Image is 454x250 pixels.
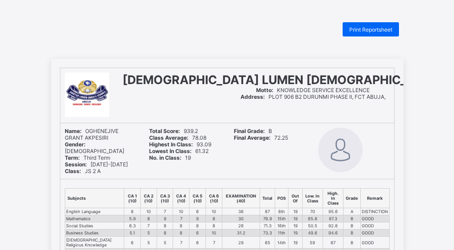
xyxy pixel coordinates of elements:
[323,189,343,208] th: High. In Class
[222,230,260,237] td: 31.2
[124,189,141,208] th: CA 1 (10)
[65,141,124,154] span: [DEMOGRAPHIC_DATA]
[65,189,124,208] th: Subjects
[124,222,141,230] td: 6.3
[343,189,361,208] th: Grade
[343,237,361,249] td: B
[288,189,303,208] th: Out Of
[302,208,323,215] td: 70
[222,222,260,230] td: 26
[222,208,260,215] td: 36
[206,230,222,237] td: 10
[361,222,389,230] td: GOOD
[288,208,303,215] td: 19
[260,230,275,237] td: 73.3
[343,208,361,215] td: A
[149,134,206,141] span: 78.08
[157,222,173,230] td: 8
[234,134,288,141] span: 72.25
[65,154,110,161] span: Third Term
[323,230,343,237] td: 94.6
[222,215,260,222] td: 30
[361,237,389,249] td: GOOD
[260,189,275,208] th: Total
[65,161,128,168] span: [DATE]-[DATE]
[189,222,206,230] td: 8
[157,189,173,208] th: CA 3 (10)
[65,222,124,230] td: Social Studies
[234,134,271,141] b: Final Average:
[140,230,157,237] td: 5
[124,230,141,237] td: 5.1
[323,215,343,222] td: 97.3
[288,237,303,249] td: 19
[260,208,275,215] td: 87
[65,237,124,249] td: [DEMOGRAPHIC_DATA] Religious Knowledge
[140,222,157,230] td: 7
[206,189,222,208] th: CA 6 (10)
[189,189,206,208] th: CA 5 (10)
[65,161,87,168] b: Session:
[288,215,303,222] td: 19
[361,215,389,222] td: GOOD
[189,215,206,222] td: 9
[140,215,157,222] td: 8
[173,189,189,208] th: CA 4 (10)
[260,237,275,249] td: 65
[65,154,80,161] b: Term:
[149,148,209,154] span: 61.32
[124,237,141,249] td: 6
[206,237,222,249] td: 7
[206,215,222,222] td: 8
[157,237,173,249] td: 5
[173,222,189,230] td: 8
[275,230,288,237] td: 11th
[149,148,192,154] b: Lowest In Class:
[149,154,191,161] span: 19
[275,222,288,230] td: 16th
[149,134,189,141] b: Class Average:
[65,141,86,148] b: Gender:
[260,222,275,230] td: 71.3
[275,237,288,249] td: 14th
[65,208,124,215] td: English Language
[302,189,323,208] th: Low. In Class
[260,215,275,222] td: 76.9
[189,230,206,237] td: 6
[302,237,323,249] td: 59
[65,128,82,134] b: Name:
[323,237,343,249] td: 87
[65,168,81,174] b: Class:
[206,222,222,230] td: 8
[140,189,157,208] th: CA 2 (10)
[149,154,182,161] b: No. in Class:
[173,230,189,237] td: 8
[124,208,141,215] td: 8
[189,237,206,249] td: 6
[323,222,343,230] td: 92.8
[65,128,118,141] span: OGHENEJIVE GRANT AKPESIRI
[124,215,141,222] td: 5.9
[256,87,370,93] span: KNOWLEDGE SERVICE EXCELLENCE
[189,208,206,215] td: 6
[361,208,389,215] td: DISTINCTION
[157,215,173,222] td: 9
[343,215,361,222] td: B
[361,189,389,208] th: Remark
[234,128,265,134] b: Final Grade:
[275,189,288,208] th: POS
[343,222,361,230] td: B
[349,26,392,33] span: Print Reportsheet
[149,128,180,134] b: Total Score:
[275,215,288,222] td: 15th
[275,208,288,215] td: 8th
[173,237,189,249] td: 7
[140,237,157,249] td: 5
[241,93,386,100] span: PLOT 906 B2 DURUNMI PHASE II, FCT ABUJA,
[222,189,260,208] th: EXAMINATION (40)
[149,141,193,148] b: Highest In Class:
[173,208,189,215] td: 10
[288,230,303,237] td: 19
[157,208,173,215] td: 7
[140,208,157,215] td: 10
